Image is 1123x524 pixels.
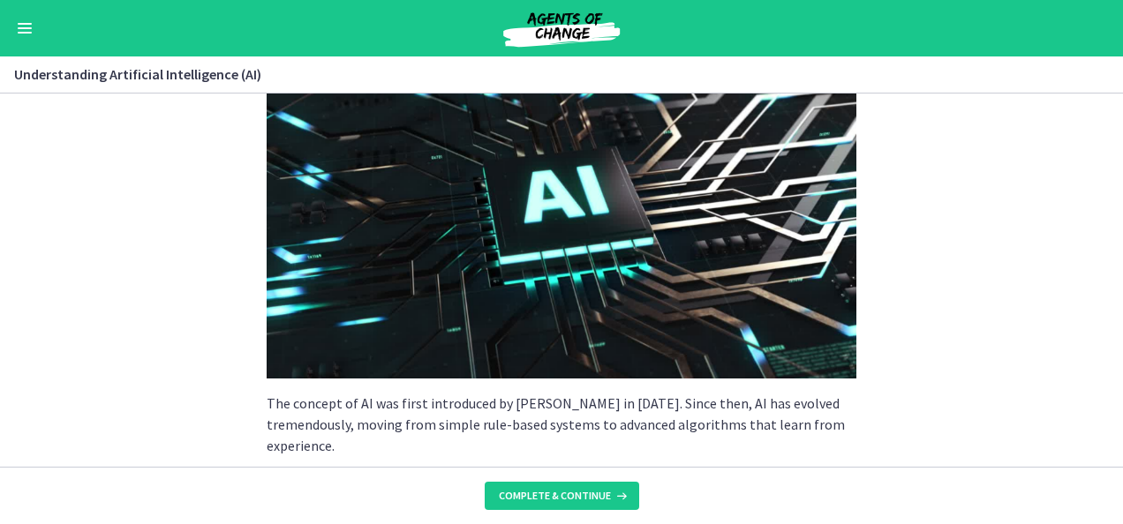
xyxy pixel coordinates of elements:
button: Complete & continue [485,482,639,510]
img: Black_Minimalist_Modern_AI_Robot_Presentation_%281%29.png [267,47,856,378]
p: The concept of AI was first introduced by [PERSON_NAME] in [DATE]. Since then, AI has evolved tre... [267,393,856,456]
img: Agents of Change [456,7,667,49]
h3: Understanding Artificial Intelligence (AI) [14,64,1088,85]
span: Complete & continue [499,489,611,503]
button: Enable menu [14,18,35,39]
